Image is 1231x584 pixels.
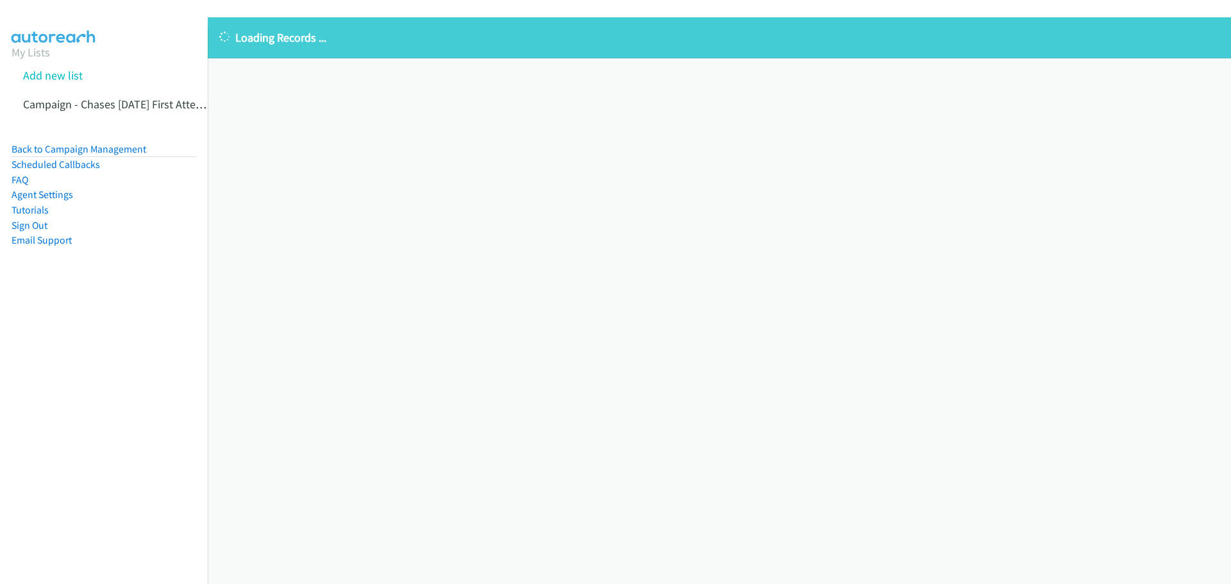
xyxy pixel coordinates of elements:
[12,158,100,171] a: Scheduled Callbacks
[12,143,146,155] a: Back to Campaign Management
[219,29,1219,46] p: Loading Records ...
[12,219,47,231] a: Sign Out
[23,68,83,83] a: Add new list
[12,45,50,60] a: My Lists
[12,204,49,216] a: Tutorials
[12,174,28,186] a: FAQ
[23,97,215,112] a: Campaign - Chases [DATE] First Attempt
[12,188,73,201] a: Agent Settings
[12,234,72,246] a: Email Support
